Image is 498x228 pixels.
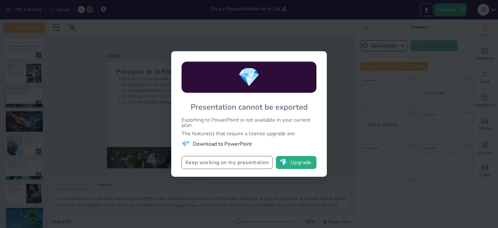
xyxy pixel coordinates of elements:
div: The feature(s) that require a license upgrade are: [182,131,316,136]
button: Keep working on my presentation [182,156,273,169]
div: Presentation cannot be exported [191,102,308,112]
button: diamondUpgrade [276,156,316,169]
span: diamond [182,139,190,148]
div: Exporting to PowerPoint is not available in your current plan. [182,117,316,128]
span: diamond [279,159,288,166]
span: diamond [238,65,260,90]
li: Download to PowerPoint [182,139,316,148]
